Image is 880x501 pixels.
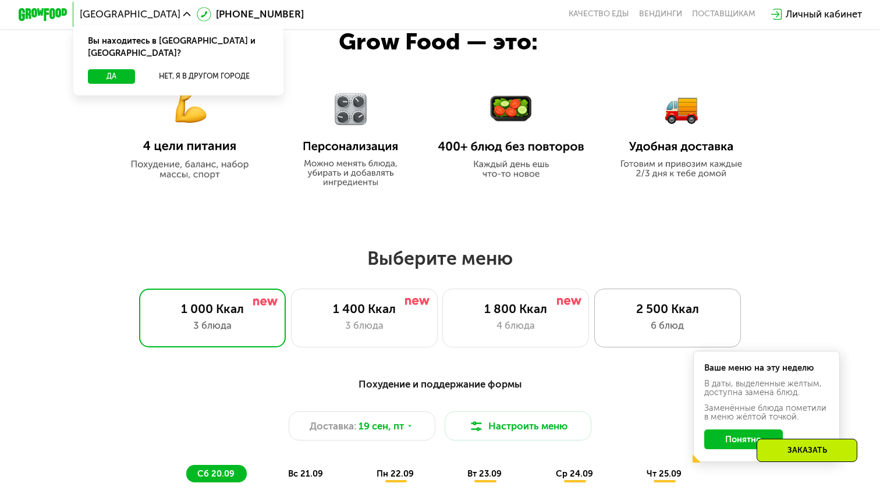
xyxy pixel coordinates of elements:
div: 4 блюда [455,318,576,333]
div: Заменённые блюда пометили в меню жёлтой точкой. [704,404,829,421]
span: вс 21.09 [288,468,323,479]
div: 6 блюд [607,318,728,333]
button: Понятно [704,429,783,449]
span: пн 22.09 [377,468,414,479]
div: 2 500 Ккал [607,301,728,316]
button: Нет, я в другом городе [140,69,269,84]
div: 1 000 Ккал [152,301,273,316]
a: Вендинги [639,9,682,19]
div: Вы находитесь в [GEOGRAPHIC_DATA] и [GEOGRAPHIC_DATA]? [73,26,283,70]
span: [GEOGRAPHIC_DATA] [80,9,180,19]
div: поставщикам [692,9,755,19]
a: [PHONE_NUMBER] [197,7,304,22]
button: Да [88,69,135,84]
div: Заказать [757,439,857,462]
div: В даты, выделенные желтым, доступна замена блюд. [704,379,829,396]
div: Ваше меню на эту неделю [704,364,829,372]
div: Grow Food — это: [339,24,572,59]
div: 1 800 Ккал [455,301,576,316]
span: чт 25.09 [647,468,682,479]
span: Доставка: [310,419,356,434]
span: сб 20.09 [197,468,235,479]
div: 1 400 Ккал [304,301,425,316]
div: Похудение и поддержание формы [78,376,801,392]
span: ср 24.09 [556,468,593,479]
span: 19 сен, пт [359,419,404,434]
div: 3 блюда [152,318,273,333]
div: 3 блюда [304,318,425,333]
span: вт 23.09 [467,468,502,479]
a: Качество еды [569,9,629,19]
div: Личный кабинет [786,7,862,22]
button: Настроить меню [445,411,591,440]
h2: Выберите меню [39,247,841,270]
